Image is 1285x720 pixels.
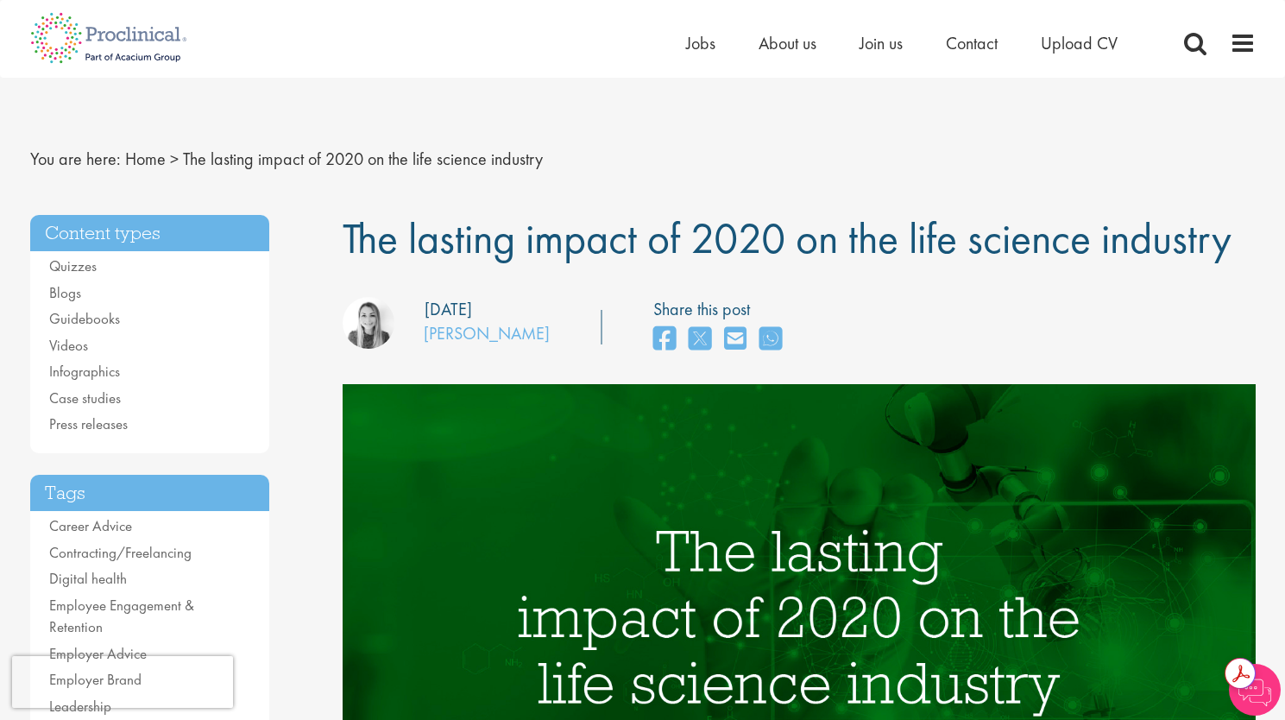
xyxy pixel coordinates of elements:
[343,211,1231,266] span: The lasting impact of 2020 on the life science industry
[49,388,121,407] a: Case studies
[49,596,194,637] a: Employee Engagement & Retention
[12,656,233,708] iframe: reCAPTCHA
[49,516,132,535] a: Career Advice
[759,32,816,54] a: About us
[689,321,711,358] a: share on twitter
[49,362,120,381] a: Infographics
[759,321,782,358] a: share on whats app
[724,321,746,358] a: share on email
[170,148,179,170] span: >
[49,697,111,716] a: Leadership
[49,309,120,328] a: Guidebooks
[1041,32,1118,54] a: Upload CV
[125,148,166,170] a: breadcrumb link
[183,148,543,170] span: The lasting impact of 2020 on the life science industry
[424,322,550,344] a: [PERSON_NAME]
[425,297,472,322] div: [DATE]
[653,321,676,358] a: share on facebook
[30,215,270,252] h3: Content types
[30,148,121,170] span: You are here:
[49,543,192,562] a: Contracting/Freelancing
[49,283,81,302] a: Blogs
[343,297,394,349] img: Hannah Burke
[946,32,998,54] a: Contact
[49,644,147,663] a: Employer Advice
[1229,664,1281,716] img: Chatbot
[49,256,97,275] a: Quizzes
[653,297,791,322] label: Share this post
[49,569,127,588] a: Digital health
[30,475,270,512] h3: Tags
[686,32,715,54] a: Jobs
[49,414,128,433] a: Press releases
[49,336,88,355] a: Videos
[860,32,903,54] a: Join us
